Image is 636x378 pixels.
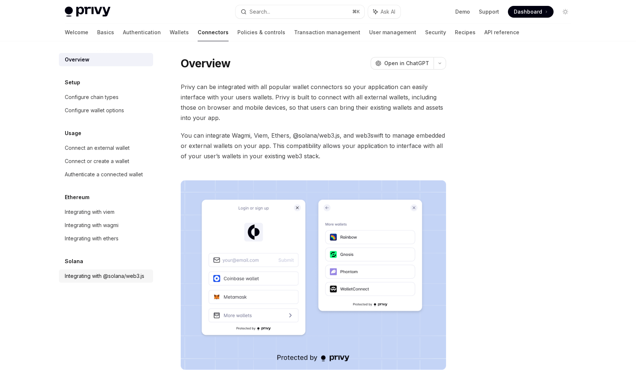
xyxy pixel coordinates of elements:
[170,24,189,41] a: Wallets
[237,24,285,41] a: Policies & controls
[236,5,364,18] button: Search...⌘K
[59,91,153,104] a: Configure chain types
[508,6,554,18] a: Dashboard
[514,8,542,15] span: Dashboard
[198,24,229,41] a: Connectors
[65,234,119,243] div: Integrating with ethers
[455,24,476,41] a: Recipes
[65,157,129,166] div: Connect or create a wallet
[294,24,360,41] a: Transaction management
[455,8,470,15] a: Demo
[181,57,230,70] h1: Overview
[369,24,416,41] a: User management
[65,170,143,179] div: Authenticate a connected wallet
[59,53,153,66] a: Overview
[181,180,446,370] img: Connectors3
[59,104,153,117] a: Configure wallet options
[384,60,429,67] span: Open in ChatGPT
[479,8,499,15] a: Support
[371,57,434,70] button: Open in ChatGPT
[65,272,144,280] div: Integrating with @solana/web3.js
[65,208,114,216] div: Integrating with viem
[65,221,119,230] div: Integrating with wagmi
[59,219,153,232] a: Integrating with wagmi
[59,168,153,181] a: Authenticate a connected wallet
[65,257,83,266] h5: Solana
[368,5,400,18] button: Ask AI
[65,93,119,102] div: Configure chain types
[65,24,88,41] a: Welcome
[181,82,446,123] span: Privy can be integrated with all popular wallet connectors so your application can easily interfa...
[59,141,153,155] a: Connect an external wallet
[381,8,395,15] span: Ask AI
[65,55,89,64] div: Overview
[59,232,153,245] a: Integrating with ethers
[65,78,80,87] h5: Setup
[65,144,130,152] div: Connect an external wallet
[425,24,446,41] a: Security
[352,9,360,15] span: ⌘ K
[65,129,81,138] h5: Usage
[59,269,153,283] a: Integrating with @solana/web3.js
[59,205,153,219] a: Integrating with viem
[59,155,153,168] a: Connect or create a wallet
[559,6,571,18] button: Toggle dark mode
[123,24,161,41] a: Authentication
[97,24,114,41] a: Basics
[65,193,89,202] h5: Ethereum
[250,7,270,16] div: Search...
[65,7,110,17] img: light logo
[181,130,446,161] span: You can integrate Wagmi, Viem, Ethers, @solana/web3.js, and web3swift to manage embedded or exter...
[65,106,124,115] div: Configure wallet options
[484,24,519,41] a: API reference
